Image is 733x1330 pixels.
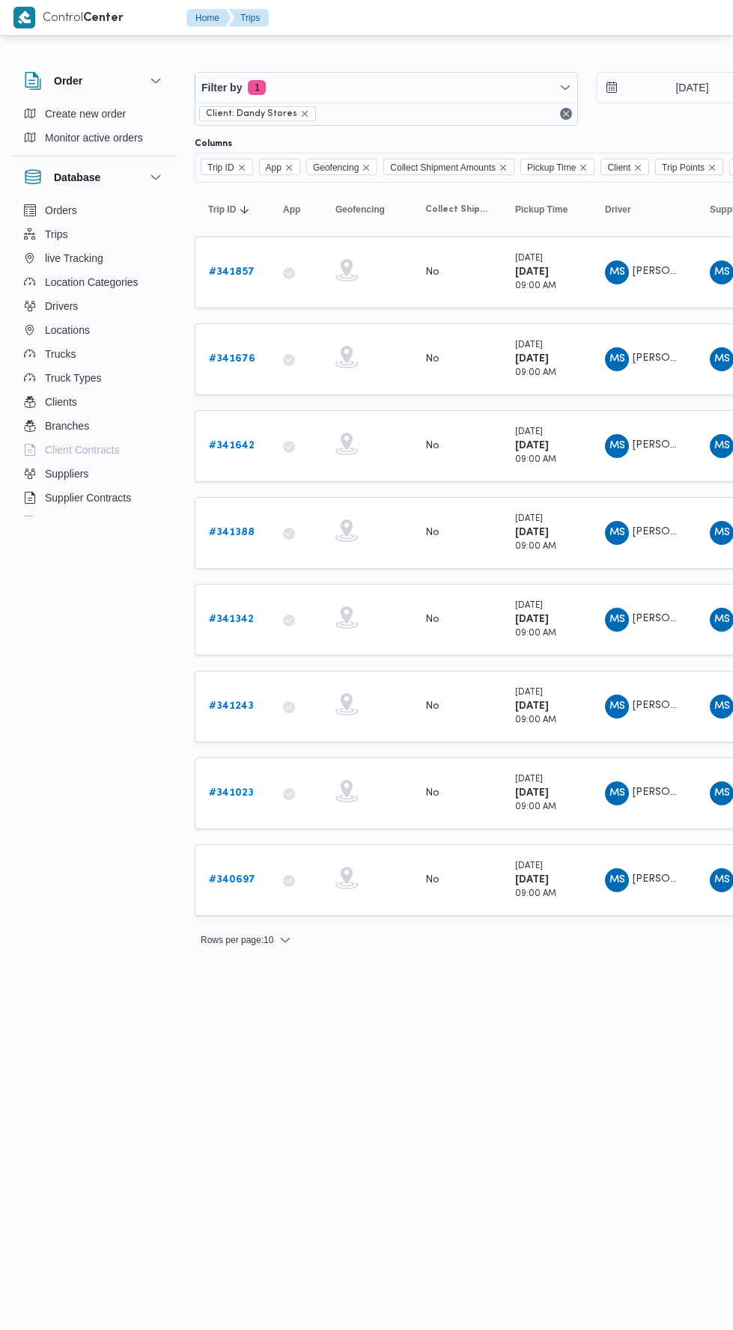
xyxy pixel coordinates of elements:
[605,434,629,458] div: Muhammad Slah Aldin Said Muhammad
[54,72,82,90] h3: Order
[714,347,730,371] span: MS
[54,168,100,186] h3: Database
[195,138,232,150] label: Columns
[45,105,126,123] span: Create new order
[313,159,359,176] span: Geofencing
[12,102,177,156] div: Order
[714,260,730,284] span: MS
[209,441,255,451] b: # 341642
[425,266,440,279] div: No
[209,611,254,629] a: #341342
[45,129,143,147] span: Monitor active orders
[515,775,543,784] small: [DATE]
[18,270,171,294] button: Location Categories
[277,198,314,222] button: App
[209,698,254,716] a: #341243
[515,862,543,870] small: [DATE]
[207,159,234,176] span: Trip ID
[515,602,543,610] small: [DATE]
[425,526,440,540] div: No
[209,267,255,277] b: # 341857
[209,784,254,802] a: #341023
[18,486,171,510] button: Supplier Contracts
[201,931,273,949] span: Rows per page : 10
[425,439,440,453] div: No
[24,72,165,90] button: Order
[202,198,262,222] button: Trip IDSorted in descending order
[18,510,171,534] button: Devices
[335,204,385,216] span: Geofencing
[515,254,543,263] small: [DATE]
[515,428,543,436] small: [DATE]
[45,345,76,363] span: Trucks
[13,7,35,28] img: X8yXhbKr1z7QwAAAABJRU5ErkJggg==
[209,350,255,368] a: #341676
[609,868,625,892] span: MS
[579,163,588,172] button: Remove Pickup Time from selection in this group
[208,204,236,216] span: Trip ID; Sorted in descending order
[425,873,440,887] div: No
[609,434,625,458] span: MS
[201,159,253,175] span: Trip ID
[18,222,171,246] button: Trips
[655,159,723,175] span: Trip Points
[515,788,549,798] b: [DATE]
[515,875,549,885] b: [DATE]
[195,73,577,103] button: Filter by1 active filters
[600,159,649,175] span: Client
[45,489,131,507] span: Supplier Contracts
[209,263,255,281] a: #341857
[45,369,101,387] span: Truck Types
[209,524,255,542] a: #341388
[527,159,576,176] span: Pickup Time
[18,102,171,126] button: Create new order
[300,109,309,118] button: remove selected entity
[45,465,88,483] span: Suppliers
[509,198,584,222] button: Pickup Time
[515,528,549,537] b: [DATE]
[515,441,549,451] b: [DATE]
[18,126,171,150] button: Monitor active orders
[662,159,705,176] span: Trip Points
[383,159,514,175] span: Collect Shipment Amounts
[515,354,549,364] b: [DATE]
[609,781,625,805] span: MS
[714,521,730,545] span: MS
[18,318,171,342] button: Locations
[515,803,556,811] small: 09:00 AM
[209,701,254,711] b: # 341243
[515,689,543,697] small: [DATE]
[209,528,255,537] b: # 341388
[714,781,730,805] span: MS
[18,414,171,438] button: Branches
[259,159,300,175] span: App
[714,608,730,632] span: MS
[609,521,625,545] span: MS
[515,456,556,464] small: 09:00 AM
[425,787,440,800] div: No
[45,441,120,459] span: Client Contracts
[209,354,255,364] b: # 341676
[45,225,68,243] span: Trips
[209,875,255,885] b: # 340697
[605,521,629,545] div: Muhammad Slah Aldin Said Muhammad
[248,80,266,95] span: 1 active filters
[45,297,78,315] span: Drivers
[599,198,689,222] button: Driver
[425,613,440,626] div: No
[306,159,377,175] span: Geofencing
[714,434,730,458] span: MS
[209,614,254,624] b: # 341342
[18,366,171,390] button: Truck Types
[18,462,171,486] button: Suppliers
[283,204,300,216] span: App
[605,695,629,719] div: Muhammad Slah Aldin Said Muhammad
[266,159,282,176] span: App
[520,159,594,175] span: Pickup Time
[206,107,297,121] span: Client: Dandy Stores
[18,342,171,366] button: Trucks
[45,417,89,435] span: Branches
[45,249,103,267] span: live Tracking
[605,204,631,216] span: Driver
[515,716,556,725] small: 09:00 AM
